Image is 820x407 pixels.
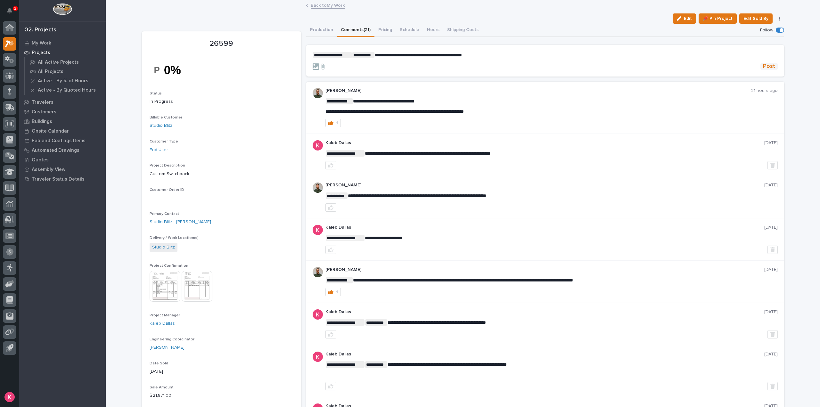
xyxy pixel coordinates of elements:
a: End User [150,147,168,153]
p: Projects [32,50,50,56]
a: Traveler Status Details [19,174,106,184]
p: Traveler Status Details [32,176,85,182]
a: Studio Blitz - [PERSON_NAME] [150,219,211,225]
button: Delete post [767,246,778,254]
a: All Active Projects [25,58,106,67]
img: AATXAJw4slNr5ea0WduZQVIpKGhdapBAGQ9xVsOeEvl5=s96-c [313,88,323,98]
p: Follow [760,28,773,33]
div: 1 [336,290,338,294]
span: Delivery / Work Location(s) [150,236,199,240]
p: In Progress [150,98,293,105]
button: like this post [325,161,336,169]
button: Delete post [767,382,778,390]
p: [DATE] [764,225,778,230]
a: Fab and Coatings Items [19,136,106,145]
img: ACg8ocJFQJZtOpq0mXhEl6L5cbQXDkmdPAf0fdoBPnlMfqfX=s96-c [313,225,323,235]
p: Custom Switchback [150,171,293,177]
button: like this post [325,330,336,338]
button: Comments (21) [337,24,374,37]
a: All Projects [25,67,106,76]
p: [DATE] [764,140,778,146]
img: AATXAJw4slNr5ea0WduZQVIpKGhdapBAGQ9xVsOeEvl5=s96-c [313,267,323,277]
span: Project Confirmation [150,264,188,268]
p: [PERSON_NAME] [325,267,764,273]
p: All Projects [38,69,63,75]
span: Edit Sold By [743,15,768,22]
a: Projects [19,48,106,57]
button: 1 [325,119,341,127]
span: Customer Order ID [150,188,184,192]
a: Kaleb Dallas [150,320,175,327]
span: Project Manager [150,313,180,317]
button: Delete post [767,330,778,338]
img: ACg8ocJFQJZtOpq0mXhEl6L5cbQXDkmdPAf0fdoBPnlMfqfX=s96-c [313,140,323,151]
button: 📌 Pin Project [699,13,737,24]
div: Notifications2 [8,8,16,18]
button: Delete post [767,161,778,169]
button: Hours [423,24,443,37]
button: like this post [325,203,336,212]
p: [PERSON_NAME] [325,88,751,94]
p: Quotes [32,157,49,163]
button: Pricing [374,24,396,37]
div: 02. Projects [24,27,56,34]
img: AATXAJw4slNr5ea0WduZQVIpKGhdapBAGQ9xVsOeEvl5=s96-c [313,183,323,193]
a: Active - By Quoted Hours [25,85,106,94]
a: Onsite Calendar [19,126,106,136]
button: Notifications [3,4,16,17]
span: Billable Customer [150,116,182,119]
span: Sale Amount [150,386,174,389]
a: Back toMy Work [311,1,345,9]
span: Date Sold [150,362,168,365]
span: Primary Contact [150,212,179,216]
a: My Work [19,38,106,48]
p: All Active Projects [38,60,79,65]
button: like this post [325,382,336,390]
div: 1 [336,121,338,125]
span: Status [150,92,162,95]
p: 2 [14,6,16,11]
span: Post [763,63,775,70]
span: Edit [684,16,692,21]
p: Buildings [32,119,52,125]
p: $ 21,871.00 [150,392,293,399]
img: ACg8ocJFQJZtOpq0mXhEl6L5cbQXDkmdPAf0fdoBPnlMfqfX=s96-c [313,309,323,320]
button: Production [306,24,337,37]
p: - [150,195,293,201]
span: Customer Type [150,140,178,143]
a: Customers [19,107,106,117]
p: 26599 [150,39,293,48]
p: Kaleb Dallas [325,140,764,146]
a: Assembly View [19,165,106,174]
p: [DATE] [764,267,778,273]
a: Quotes [19,155,106,165]
p: Travelers [32,100,53,105]
span: Engineering Coordinator [150,338,194,341]
a: [PERSON_NAME] [150,344,184,351]
p: Kaleb Dallas [325,309,764,315]
button: Schedule [396,24,423,37]
a: Travelers [19,97,106,107]
button: Edit [673,13,696,24]
a: Studio Blitz [150,122,172,129]
a: Studio Blitz [152,244,175,251]
p: Assembly View [32,167,65,173]
button: Post [760,63,778,70]
a: Automated Drawings [19,145,106,155]
button: Edit Sold By [739,13,773,24]
button: 1 [325,288,341,296]
img: ACg8ocJFQJZtOpq0mXhEl6L5cbQXDkmdPAf0fdoBPnlMfqfX=s96-c [313,352,323,362]
img: Workspace Logo [53,3,72,15]
p: Kaleb Dallas [325,225,764,230]
p: Kaleb Dallas [325,352,764,357]
span: 📌 Pin Project [703,15,733,22]
p: Customers [32,109,56,115]
p: Onsite Calendar [32,128,69,134]
button: like this post [325,246,336,254]
p: My Work [32,40,51,46]
p: [DATE] [764,309,778,315]
a: Active - By % of Hours [25,76,106,85]
p: [PERSON_NAME] [325,183,764,188]
p: Fab and Coatings Items [32,138,86,144]
p: Automated Drawings [32,148,79,153]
